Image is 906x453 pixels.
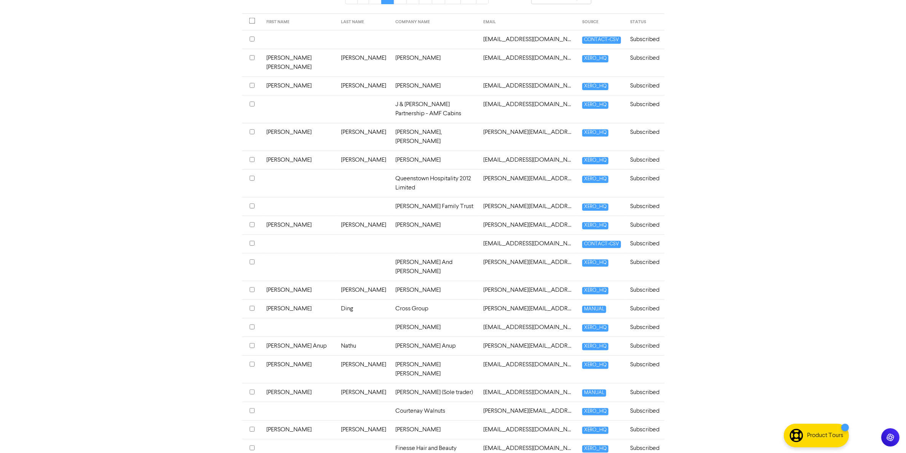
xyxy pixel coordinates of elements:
td: andy.ding@crossgroup.co.nz [479,299,578,318]
td: [PERSON_NAME] [336,420,391,439]
td: Subscribed [626,123,664,151]
td: Ding [336,299,391,318]
td: [PERSON_NAME] [262,355,337,383]
td: andrew@amft.nz [479,197,578,216]
th: LAST NAME [336,14,391,30]
span: XERO_HQ [582,222,608,229]
span: XERO_HQ [582,102,608,109]
td: [PERSON_NAME] (Sole trader) [391,383,479,402]
td: [PERSON_NAME] [262,151,337,169]
td: Subscribed [626,197,664,216]
td: Subscribed [626,234,664,253]
span: XERO_HQ [582,157,608,164]
td: Subscribed [626,169,664,197]
td: amber.court@xtra.co.nz [479,30,578,49]
td: [PERSON_NAME] [336,123,391,151]
td: Courtenay Walnuts [391,402,479,420]
td: Subscribed [626,402,664,420]
iframe: Chat Widget [868,416,906,453]
td: andrew.mcleod@fssi.co.nz [479,253,578,281]
td: Cross Group [391,299,479,318]
td: [PERSON_NAME] [391,49,479,76]
td: angiech@xtra.co.nz [479,355,578,383]
td: [PERSON_NAME] [PERSON_NAME] [262,49,337,76]
td: [PERSON_NAME] [262,123,337,151]
td: annaduffield@outlook.com [479,420,578,439]
td: a.moorhouse@xtra.co.nz [479,123,578,151]
td: [PERSON_NAME] [391,318,479,337]
td: [PERSON_NAME] [336,383,391,402]
td: [PERSON_NAME] Family Trust [391,197,479,216]
span: CONTACT-CSV [582,37,621,44]
td: Subscribed [626,76,664,95]
span: XERO_HQ [582,176,608,183]
td: Subscribed [626,337,664,355]
td: [PERSON_NAME] Anup [262,337,337,355]
td: andrew.freeman@airqp.com.au [479,216,578,234]
th: STATUS [626,14,664,30]
td: [PERSON_NAME] [262,281,337,299]
td: [PERSON_NAME] [336,216,391,234]
td: [PERSON_NAME] [262,383,337,402]
td: [PERSON_NAME] [336,355,391,383]
td: [PERSON_NAME] [262,76,337,95]
td: [PERSON_NAME] [336,76,391,95]
td: [PERSON_NAME] [391,76,479,95]
td: [PERSON_NAME] [391,420,479,439]
td: Subscribed [626,253,664,281]
td: Subscribed [626,216,664,234]
span: CONTACT-CSV [582,241,621,248]
td: Subscribed [626,299,664,318]
th: COMPANY NAME [391,14,479,30]
td: Queenstown Hospitality 2012 Limited [391,169,479,197]
td: Subscribed [626,318,664,337]
span: XERO_HQ [582,324,608,332]
td: Subscribed [626,151,664,169]
span: XERO_HQ [582,83,608,90]
td: aneri.nathu92@gmail.com [479,337,578,355]
td: annaandbrad49@hotmail.co.nz [479,383,578,402]
span: XERO_HQ [582,129,608,137]
td: Subscribed [626,95,664,123]
td: [PERSON_NAME] [336,151,391,169]
span: MANUAL [582,389,606,397]
td: amchaffey@icloud.com [479,49,578,76]
td: andywix1@hotmail.com [479,318,578,337]
td: [PERSON_NAME] [262,420,337,439]
td: [PERSON_NAME] [391,216,479,234]
td: Nathu [336,337,391,355]
td: anna.brenmuhl@gmail.com [479,402,578,420]
span: XERO_HQ [582,287,608,294]
th: EMAIL [479,14,578,30]
td: [PERSON_NAME] [391,281,479,299]
span: XERO_HQ [582,408,608,415]
td: Subscribed [626,420,664,439]
td: [PERSON_NAME] [262,216,337,234]
span: XERO_HQ [582,445,608,453]
td: [PERSON_NAME] [391,151,479,169]
td: amy.miller@crossgroup.co.nz [479,169,578,197]
th: SOURCE [578,14,626,30]
span: XERO_HQ [582,259,608,267]
td: [PERSON_NAME] [262,299,337,318]
td: Subscribed [626,281,664,299]
td: [PERSON_NAME] And [PERSON_NAME] [391,253,479,281]
span: MANUAL [582,306,606,313]
td: amcleod@jameshargest.school.nz [479,76,578,95]
td: andy_crichton@icloud.com [479,281,578,299]
td: andrewhaulage@xtra.co.nz [479,234,578,253]
td: amyhibbs3@gmail.com [479,151,578,169]
td: J & [PERSON_NAME] Partnership - AMF Cabins [391,95,479,123]
span: XERO_HQ [582,427,608,434]
td: Subscribed [626,383,664,402]
td: Subscribed [626,49,664,76]
td: Subscribed [626,355,664,383]
td: [PERSON_NAME] [336,281,391,299]
span: XERO_HQ [582,203,608,211]
span: XERO_HQ [582,362,608,369]
span: XERO_HQ [582,343,608,350]
td: [PERSON_NAME] Anup [391,337,479,355]
td: [PERSON_NAME], [PERSON_NAME] [391,123,479,151]
span: XERO_HQ [582,55,608,62]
